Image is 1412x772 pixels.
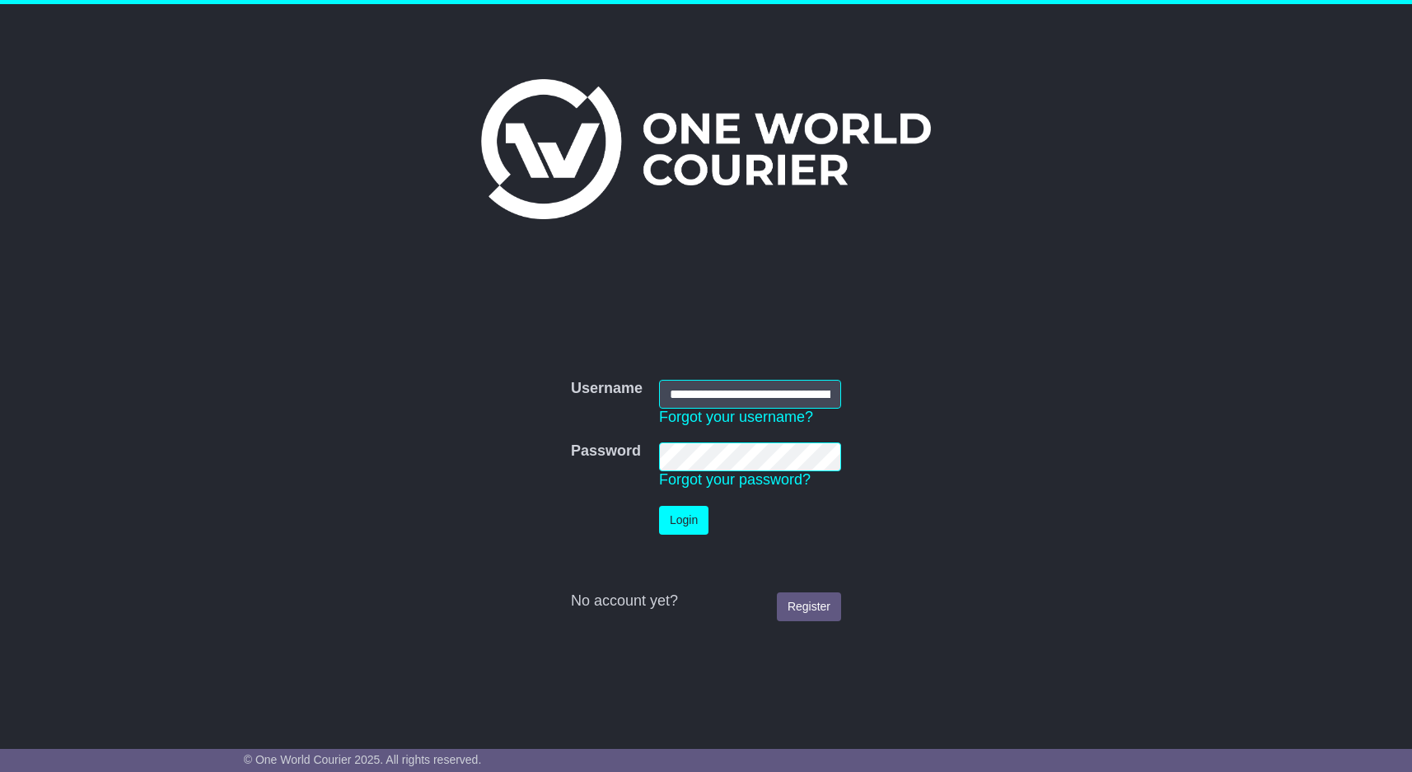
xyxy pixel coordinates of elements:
label: Username [571,380,643,398]
div: No account yet? [571,592,841,611]
a: Forgot your username? [659,409,813,425]
a: Forgot your password? [659,471,811,488]
button: Login [659,506,708,535]
span: © One World Courier 2025. All rights reserved. [244,753,482,766]
img: One World [481,79,931,219]
a: Register [777,592,841,621]
label: Password [571,442,641,461]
